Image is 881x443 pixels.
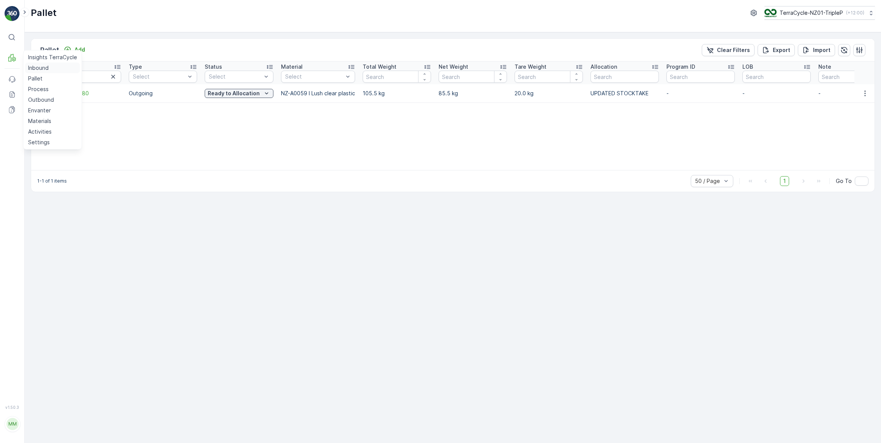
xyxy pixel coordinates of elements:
button: TerraCycle-NZ01-TripleP(+12:00) [764,6,875,20]
input: Search [666,71,735,83]
p: Clear Filters [717,46,750,54]
p: - [742,90,811,97]
p: Allocation [590,63,617,71]
img: TC_7kpGtVS.png [764,9,777,17]
span: Name : [6,125,25,131]
input: Search [742,71,811,83]
p: LOB [742,63,753,71]
input: Search [439,71,507,83]
p: Ready to Allocation [208,90,260,97]
button: Add [61,45,88,54]
span: Pallet #20277 [25,125,62,131]
p: Pallet [31,7,57,19]
span: Go To [836,177,852,185]
p: Net Weight [439,63,468,71]
p: Select [285,73,343,80]
p: 85.5 kg [439,90,507,97]
p: 20.0 kg [515,90,583,97]
p: Select [133,73,185,80]
span: Tare Weight : [6,162,43,169]
p: NZ-A0059 I Lush clear plastic [281,90,355,97]
p: Total Weight [363,63,396,71]
div: MM [6,418,19,430]
button: Clear Filters [702,44,755,56]
span: Total Weight : [6,137,44,143]
p: Note [818,63,831,71]
p: Pallet [40,45,59,55]
button: Ready to Allocation [205,89,273,98]
span: 107.92 [40,150,57,156]
input: Search [363,71,431,83]
p: 1-1 of 1 items [37,178,67,184]
button: Import [798,44,835,56]
input: Search [53,71,121,83]
p: Add [74,46,85,54]
p: TerraCycle-NZ01-TripleP [780,9,843,17]
p: Tare Weight [515,63,546,71]
span: Asset Type : [6,175,40,181]
input: Search [515,71,583,83]
p: Select [209,73,262,80]
img: logo [5,6,20,21]
p: 105.5 kg [363,90,431,97]
span: 137.92 [44,137,61,143]
input: Search [590,71,659,83]
p: Outgoing [129,90,197,97]
p: Type [129,63,142,71]
p: Pallet #20277 [419,6,461,16]
span: Pallet [40,175,55,181]
p: Import [813,46,830,54]
p: Program ID [666,63,695,71]
span: NZ-PI0008 I Blister Packs [32,187,99,194]
span: Net Weight : [6,150,40,156]
p: Status [205,63,222,71]
span: 30 [43,162,49,169]
span: 1 [780,176,789,186]
p: - [666,90,735,97]
p: Export [773,46,790,54]
span: v 1.50.3 [5,405,20,410]
p: ( +12:00 ) [846,10,864,16]
button: MM [5,411,20,437]
span: Material : [6,187,32,194]
a: Pallet #20680 [53,90,121,97]
p: UPDATED STOCKTAKE [590,90,659,97]
button: Export [758,44,795,56]
p: Material [281,63,303,71]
